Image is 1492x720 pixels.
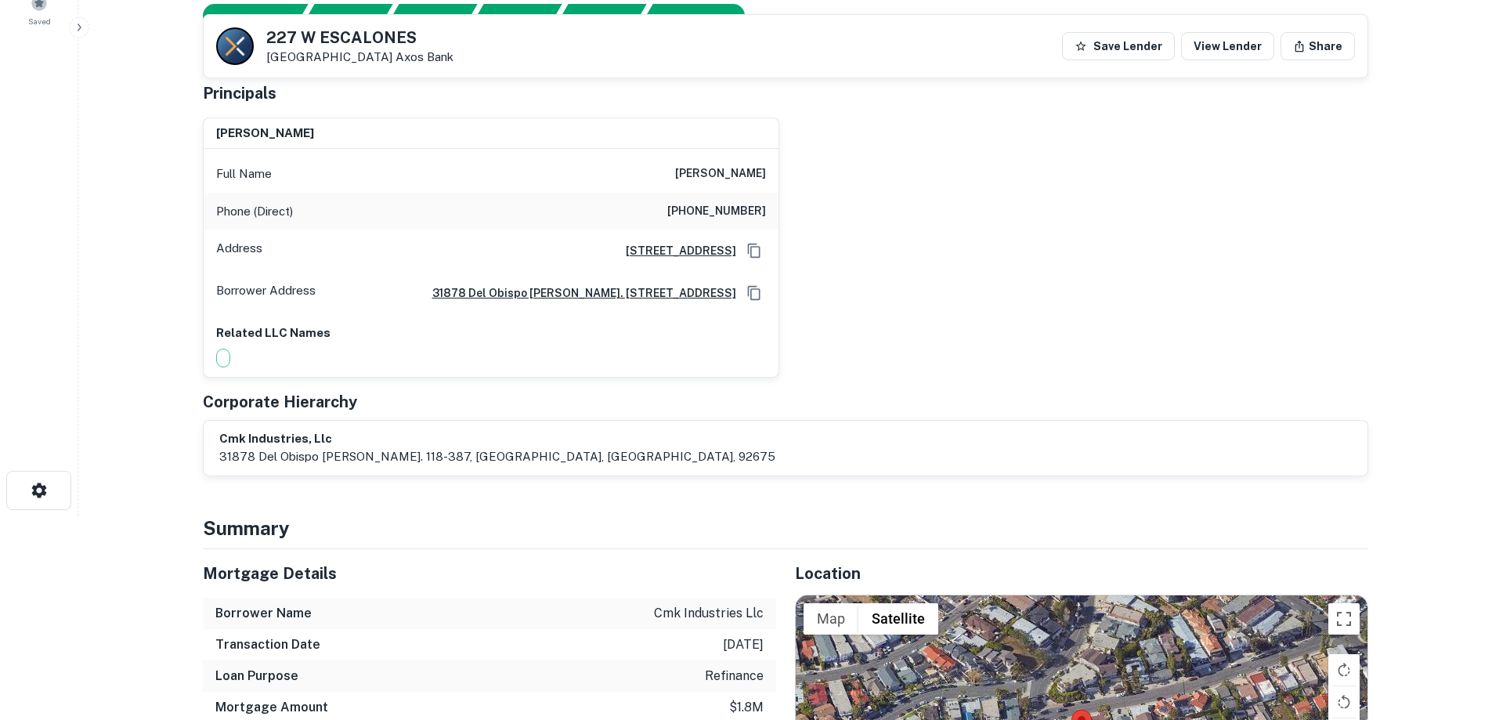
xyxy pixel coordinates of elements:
p: 31878 del obispo [PERSON_NAME]. 118-387, [GEOGRAPHIC_DATA], [GEOGRAPHIC_DATA], 92675 [219,447,775,466]
h6: Loan Purpose [215,667,298,686]
p: Borrower Address [216,281,316,305]
p: [DATE] [723,635,764,654]
a: 31878 del obispo [PERSON_NAME]. [STREET_ADDRESS] [420,284,736,302]
div: Documents found, AI parsing details... [385,4,477,27]
div: AI fulfillment process complete. [640,4,764,27]
h6: Transaction Date [215,635,320,654]
p: $1.8m [729,698,764,717]
button: Copy Address [742,281,766,305]
p: Phone (Direct) [216,202,293,221]
p: [GEOGRAPHIC_DATA] [266,50,453,64]
button: Save Lender [1062,32,1175,60]
h5: Principals [203,81,276,105]
h6: cmk industries, llc [219,430,775,448]
div: Sending borrower request to AI... [184,4,302,27]
p: cmk industries llc [654,604,764,623]
iframe: Chat Widget [1414,595,1492,670]
h5: Mortgage Details [203,562,776,585]
div: Principals found, still searching for contact information. This may take time... [555,4,646,27]
h6: [PERSON_NAME] [675,165,766,183]
h6: Mortgage Amount [215,698,328,717]
button: Copy Address [742,239,766,262]
button: Share [1281,32,1355,60]
h4: Summary [203,514,1368,542]
p: Address [216,239,262,262]
h6: [PERSON_NAME] [216,125,314,143]
h5: Location [795,562,1368,585]
h5: 227 W ESCALONES [266,30,453,45]
p: Full Name [216,165,272,183]
p: Related LLC Names [216,324,766,342]
button: Show satellite imagery [858,603,938,635]
a: [STREET_ADDRESS] [613,242,736,259]
button: Rotate map clockwise [1328,654,1360,686]
h6: Borrower Name [215,604,312,623]
button: Toggle fullscreen view [1328,603,1360,635]
a: View Lender [1181,32,1274,60]
h6: [PHONE_NUMBER] [667,202,766,221]
div: Principals found, AI now looking for contact information... [470,4,562,27]
div: Your request is received and processing... [301,4,392,27]
span: Saved [28,15,51,27]
a: Axos Bank [396,50,453,63]
button: Rotate map counterclockwise [1328,686,1360,718]
p: refinance [705,667,764,686]
button: Show street map [804,603,858,635]
h5: Corporate Hierarchy [203,390,357,414]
